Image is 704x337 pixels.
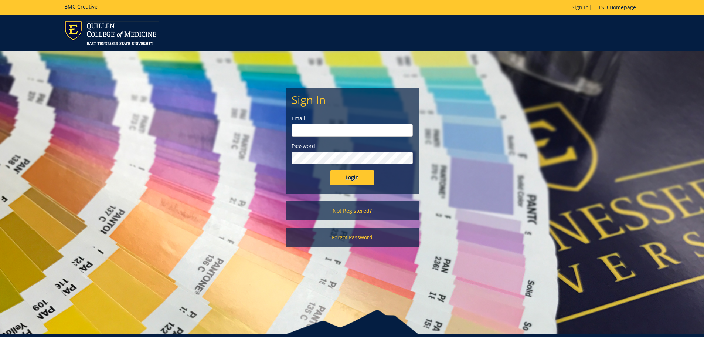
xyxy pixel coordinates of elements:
label: Password [292,142,413,150]
label: Email [292,115,413,122]
h5: BMC Creative [64,4,98,9]
a: Sign In [572,4,589,11]
input: Login [330,170,374,185]
h2: Sign In [292,94,413,106]
a: Not Registered? [286,201,419,220]
p: | [572,4,640,11]
a: Forgot Password [286,228,419,247]
a: ETSU Homepage [592,4,640,11]
img: ETSU logo [64,21,159,45]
